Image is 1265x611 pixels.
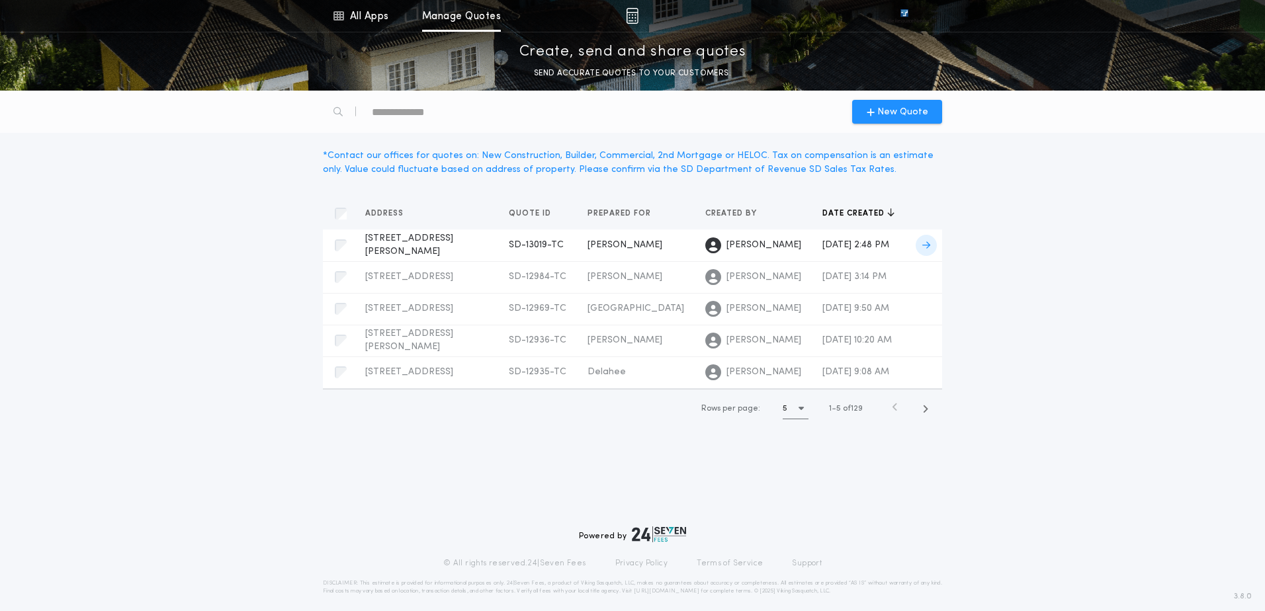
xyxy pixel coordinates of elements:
span: [DATE] 3:14 PM [822,272,887,282]
span: [DATE] 9:50 AM [822,304,889,313]
p: Create, send and share quotes [519,42,746,63]
span: SD-12969-TC [509,304,566,313]
span: Prepared for [588,208,654,219]
span: [PERSON_NAME] [588,240,662,250]
span: [DATE] 10:20 AM [822,335,892,345]
a: [URL][DOMAIN_NAME] [634,589,699,594]
div: * Contact our offices for quotes on: New Construction, Builder, Commercial, 2nd Mortgage or HELOC... [323,149,942,177]
span: [STREET_ADDRESS] [365,272,453,282]
button: New Quote [852,100,942,124]
button: Address [365,207,414,220]
span: [PERSON_NAME] [726,302,801,315]
span: 3.8.0 [1234,591,1252,602]
span: [STREET_ADDRESS] [365,304,453,313]
button: Date created [822,207,894,220]
a: Support [792,558,822,569]
button: Created by [705,207,767,220]
img: vs-icon [877,9,932,22]
span: Delahee [588,367,626,377]
span: [STREET_ADDRESS][PERSON_NAME] [365,233,453,257]
img: logo [632,526,686,542]
p: SEND ACCURATE QUOTES TO YOUR CUSTOMERS. [534,67,731,80]
span: SD-12936-TC [509,335,566,345]
span: SD-12984-TC [509,272,566,282]
span: [DATE] 2:48 PM [822,240,889,250]
span: 1 [829,405,832,413]
span: [GEOGRAPHIC_DATA] [588,304,684,313]
p: DISCLAIMER: This estimate is provided for informational purposes only. 24|Seven Fees, a product o... [323,579,942,595]
span: Created by [705,208,760,219]
a: Privacy Policy [615,558,668,569]
h1: 5 [783,402,787,415]
span: 5 [836,405,841,413]
p: © All rights reserved. 24|Seven Fees [443,558,586,569]
a: Terms of Service [697,558,763,569]
button: Quote ID [509,207,561,220]
div: Powered by [579,526,686,542]
span: [STREET_ADDRESS] [365,367,453,377]
span: Quote ID [509,208,554,219]
img: img [626,8,638,24]
span: [PERSON_NAME] [726,239,801,252]
span: [PERSON_NAME] [726,334,801,347]
span: SD-13019-TC [509,240,564,250]
span: [PERSON_NAME] [588,335,662,345]
button: 5 [783,398,808,419]
span: [PERSON_NAME] [726,366,801,379]
span: [PERSON_NAME] [726,270,801,284]
span: [DATE] 9:08 AM [822,367,889,377]
span: [PERSON_NAME] [588,272,662,282]
span: New Quote [877,105,928,119]
span: Rows per page: [701,405,760,413]
span: SD-12935-TC [509,367,566,377]
span: Address [365,208,406,219]
span: [STREET_ADDRESS][PERSON_NAME] [365,329,453,352]
span: of 129 [843,403,863,415]
span: Date created [822,208,887,219]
